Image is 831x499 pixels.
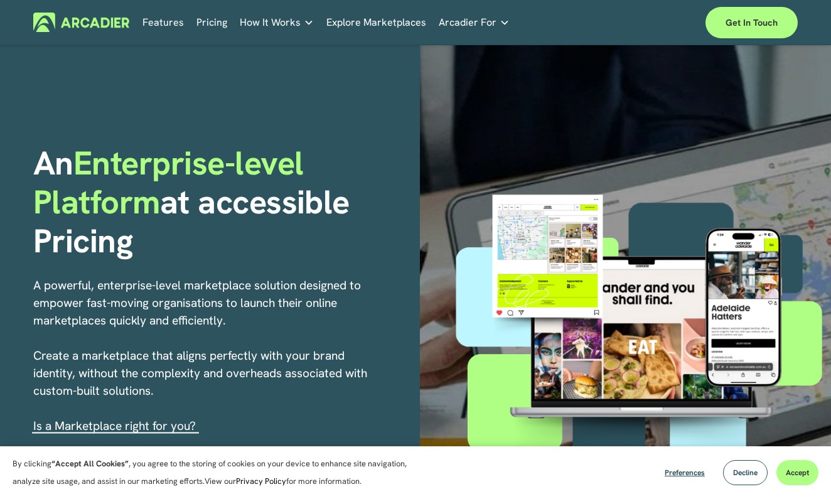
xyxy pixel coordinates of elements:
[733,468,758,478] span: Decline
[33,144,411,260] h1: An at accessible Pricing
[33,277,379,435] p: A powerful, enterprise-level marketplace solution designed to empower fast-moving organisations t...
[240,14,301,31] span: How It Works
[439,13,510,32] a: folder dropdown
[705,7,798,38] a: Get in touch
[240,13,314,32] a: folder dropdown
[326,13,426,32] a: Explore Marketplaces
[196,13,227,32] a: Pricing
[723,460,768,485] button: Decline
[51,458,129,469] strong: “Accept All Cookies”
[36,418,196,434] a: s a Marketplace right for you?
[33,418,196,434] span: I
[13,455,421,490] p: By clicking , you agree to the storing of cookies on your device to enhance site navigation, anal...
[236,476,286,486] a: Privacy Policy
[665,468,705,478] span: Preferences
[33,13,129,32] img: Arcadier
[33,141,312,223] span: Enterprise-level Platform
[768,439,831,499] iframe: Chat Widget
[142,13,184,32] a: Features
[655,460,714,485] button: Preferences
[439,14,496,31] span: Arcadier For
